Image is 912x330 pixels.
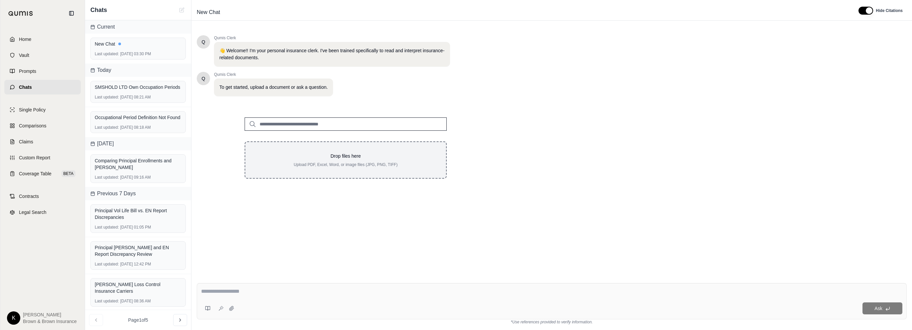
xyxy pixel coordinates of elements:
span: New Chat [194,7,223,18]
a: Custom Report [4,150,81,165]
div: [DATE] 09:16 AM [95,175,181,180]
span: Chats [19,84,32,90]
div: New Chat [95,41,181,47]
span: Prompts [19,68,36,75]
span: Last updated: [95,94,119,100]
button: New Chat [178,6,186,14]
span: Hide Citations [876,8,903,13]
div: [DATE] 03:30 PM [95,51,181,57]
div: Comparing Principal Enrollments and [PERSON_NAME] [95,157,181,171]
div: [DATE] 12:42 PM [95,261,181,267]
div: Principal [PERSON_NAME] and EN Report Discrepancy Review [95,244,181,257]
a: Claims [4,134,81,149]
div: Previous 7 Days [85,187,191,200]
button: Collapse sidebar [66,8,77,19]
span: Hello [202,75,205,82]
div: [DATE] 08:18 AM [95,125,181,130]
span: Coverage Table [19,170,52,177]
span: Home [19,36,31,43]
span: Hello [202,39,205,45]
span: Brown & Brown Insurance [23,318,77,325]
a: Coverage TableBETA [4,166,81,181]
a: Contracts [4,189,81,204]
span: Custom Report [19,154,50,161]
a: Home [4,32,81,47]
span: Last updated: [95,261,119,267]
div: Occupational Period Definition Not Found [95,114,181,121]
div: Current [85,20,191,34]
span: Last updated: [95,51,119,57]
p: Upload PDF, Excel, Word, or image files (JPG, PNG, TIFF) [256,162,435,167]
a: Single Policy [4,102,81,117]
span: Vault [19,52,29,59]
a: Chats [4,80,81,94]
div: Today [85,64,191,77]
div: SMSHOLD LTD Own Occupation Periods [95,84,181,90]
span: Chats [90,5,107,15]
div: Edit Title [194,7,851,18]
span: Page 1 of 5 [128,317,148,323]
a: Legal Search [4,205,81,220]
span: Last updated: [95,225,119,230]
span: Claims [19,138,33,145]
span: Contracts [19,193,39,200]
div: [DATE] 08:21 AM [95,94,181,100]
span: Qumis Clerk [214,72,333,77]
div: [PERSON_NAME] Loss Control Insurance Carriers [95,281,181,294]
p: Drop files here [256,153,435,159]
span: Legal Search [19,209,47,216]
span: Last updated: [95,298,119,304]
a: Vault [4,48,81,63]
span: Single Policy [19,106,46,113]
p: 👋 Welcome!! I'm your personal insurance clerk. I've been trained specifically to read and interpr... [219,47,445,61]
span: Comparisons [19,122,46,129]
button: Ask [862,302,902,314]
div: K [7,311,20,325]
a: Comparisons [4,118,81,133]
div: Principal Vol Life Bill vs. EN Report Discrepancies [95,207,181,221]
span: [PERSON_NAME] [23,311,77,318]
span: Qumis Clerk [214,35,450,41]
span: Last updated: [95,125,119,130]
div: [DATE] 08:36 AM [95,298,181,304]
div: *Use references provided to verify information. [197,319,907,325]
a: Prompts [4,64,81,79]
div: [DATE] 01:05 PM [95,225,181,230]
span: Last updated: [95,175,119,180]
img: Qumis Logo [8,11,33,16]
p: To get started, upload a document or ask a question. [219,84,328,91]
div: [DATE] [85,137,191,150]
span: BETA [61,170,75,177]
span: Ask [874,306,882,311]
